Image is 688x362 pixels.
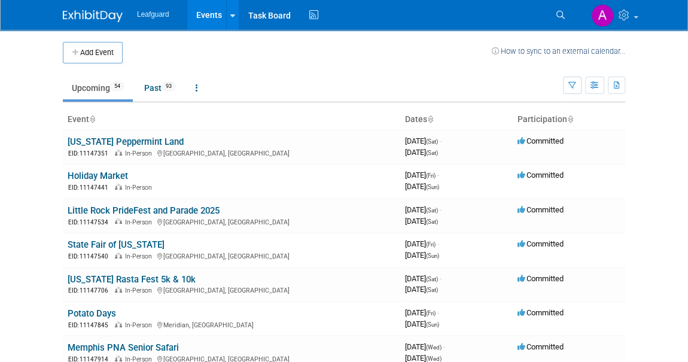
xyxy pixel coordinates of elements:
[68,219,113,226] span: EID: 11147534
[125,184,156,191] span: In-Person
[63,77,133,99] a: Upcoming54
[426,276,438,282] span: (Sat)
[162,82,175,91] span: 93
[68,184,113,191] span: EID: 11147441
[492,47,625,56] a: How to sync to an external calendar...
[517,239,564,248] span: Committed
[426,355,442,362] span: (Wed)
[427,114,433,124] a: Sort by Start Date
[68,171,128,181] a: Holiday Market
[426,253,439,259] span: (Sun)
[115,287,122,293] img: In-Person Event
[405,239,439,248] span: [DATE]
[517,171,564,180] span: Committed
[405,251,439,260] span: [DATE]
[426,241,436,248] span: (Fri)
[125,253,156,260] span: In-Person
[405,148,438,157] span: [DATE]
[517,342,564,351] span: Committed
[440,205,442,214] span: -
[405,285,438,294] span: [DATE]
[115,321,122,327] img: In-Person Event
[440,136,442,145] span: -
[567,114,573,124] a: Sort by Participation Type
[125,150,156,157] span: In-Person
[68,217,395,227] div: [GEOGRAPHIC_DATA], [GEOGRAPHIC_DATA]
[115,253,122,258] img: In-Person Event
[68,342,179,353] a: Memphis PNA Senior Safari
[405,182,439,191] span: [DATE]
[111,82,124,91] span: 54
[63,42,123,63] button: Add Event
[68,322,113,328] span: EID: 11147845
[517,308,564,317] span: Committed
[68,205,220,216] a: Little Rock PrideFest and Parade 2025
[68,136,184,147] a: [US_STATE] Peppermint Land
[68,320,395,330] div: Meridian, [GEOGRAPHIC_DATA]
[89,114,95,124] a: Sort by Event Name
[405,217,438,226] span: [DATE]
[68,148,395,158] div: [GEOGRAPHIC_DATA], [GEOGRAPHIC_DATA]
[68,253,113,260] span: EID: 11147540
[68,285,395,295] div: [GEOGRAPHIC_DATA], [GEOGRAPHIC_DATA]
[426,207,438,214] span: (Sat)
[405,171,439,180] span: [DATE]
[68,239,165,250] a: State Fair of [US_STATE]
[125,218,156,226] span: In-Person
[440,274,442,283] span: -
[426,138,438,145] span: (Sat)
[426,344,442,351] span: (Wed)
[426,218,438,225] span: (Sat)
[591,4,614,27] img: Arlene Duncan
[443,342,445,351] span: -
[115,218,122,224] img: In-Person Event
[426,184,439,190] span: (Sun)
[137,10,169,19] span: Leafguard
[63,109,400,130] th: Event
[437,308,439,317] span: -
[125,287,156,294] span: In-Person
[513,109,625,130] th: Participation
[125,321,156,329] span: In-Person
[405,308,439,317] span: [DATE]
[405,342,445,351] span: [DATE]
[437,239,439,248] span: -
[68,150,113,157] span: EID: 11147351
[517,205,564,214] span: Committed
[115,150,122,156] img: In-Person Event
[63,10,123,22] img: ExhibitDay
[405,274,442,283] span: [DATE]
[426,321,439,328] span: (Sun)
[68,308,116,319] a: Potato Days
[517,274,564,283] span: Committed
[405,320,439,328] span: [DATE]
[426,150,438,156] span: (Sat)
[115,355,122,361] img: In-Person Event
[135,77,184,99] a: Past93
[405,205,442,214] span: [DATE]
[68,251,395,261] div: [GEOGRAPHIC_DATA], [GEOGRAPHIC_DATA]
[426,172,436,179] span: (Fri)
[400,109,513,130] th: Dates
[517,136,564,145] span: Committed
[68,274,196,285] a: [US_STATE] Rasta Fest 5k & 10k
[68,287,113,294] span: EID: 11147706
[437,171,439,180] span: -
[115,184,122,190] img: In-Person Event
[426,287,438,293] span: (Sat)
[405,136,442,145] span: [DATE]
[426,310,436,317] span: (Fri)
